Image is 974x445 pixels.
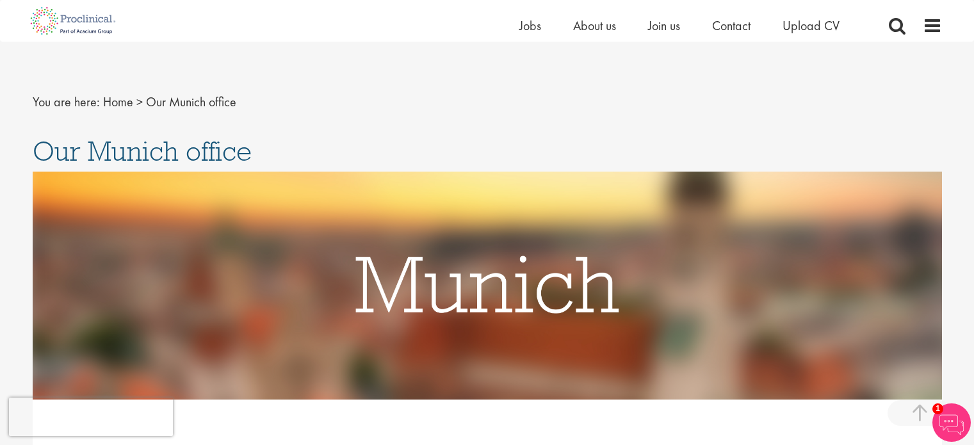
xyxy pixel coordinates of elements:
a: breadcrumb link [103,93,133,110]
iframe: reCAPTCHA [9,398,173,436]
span: Our Munich office [33,134,252,168]
img: Chatbot [932,403,971,442]
a: Upload CV [783,17,840,34]
a: Join us [648,17,680,34]
span: > [136,93,143,110]
a: About us [573,17,616,34]
a: Contact [712,17,751,34]
a: Jobs [519,17,541,34]
span: You are here: [33,93,100,110]
span: Our Munich office [146,93,236,110]
span: 1 [932,403,943,414]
